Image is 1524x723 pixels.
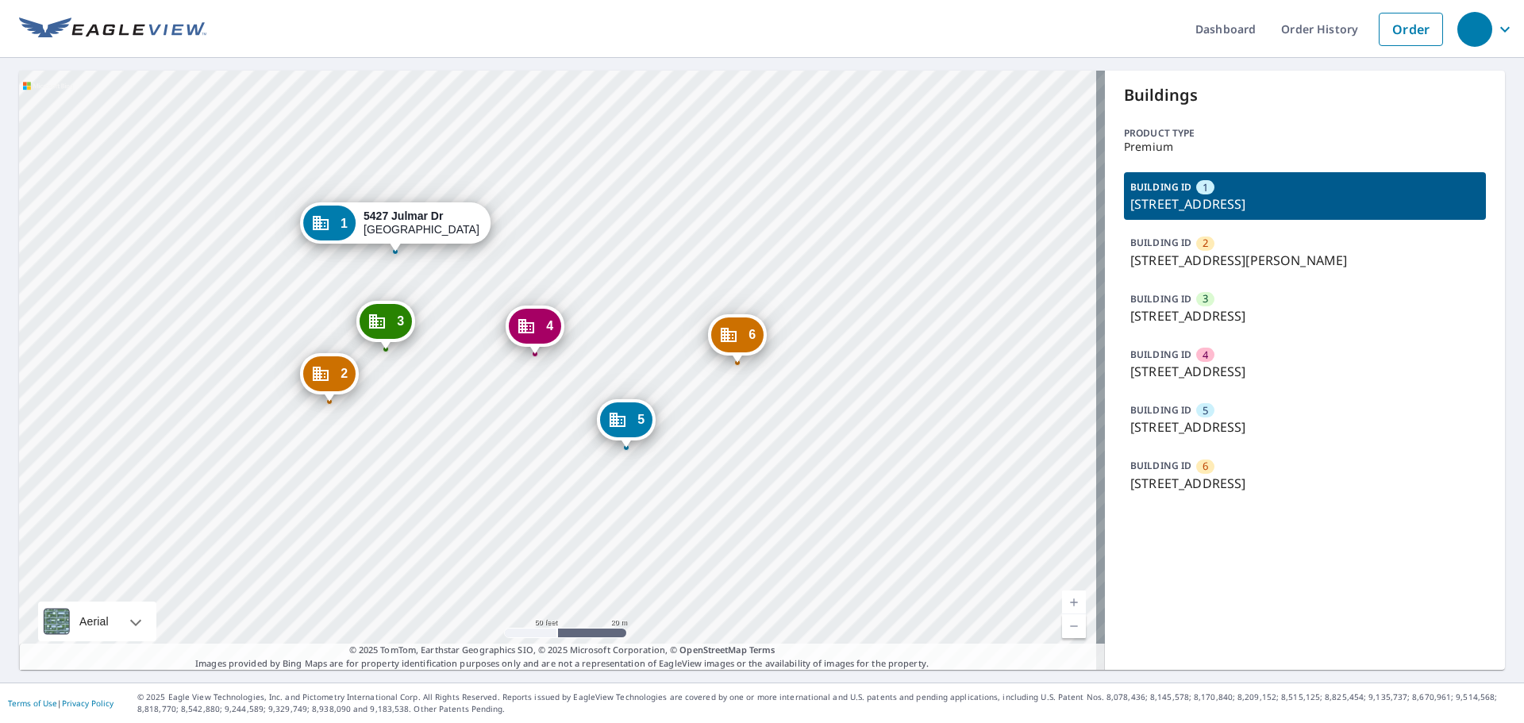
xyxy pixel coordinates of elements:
span: 2 [1203,236,1208,251]
p: | [8,698,114,708]
img: EV Logo [19,17,206,41]
div: Dropped pin, building 1, Commercial property, 5427 Julmar Dr Cincinnati, OH 45238 [300,202,491,252]
div: Aerial [75,602,114,641]
p: Buildings [1124,83,1486,107]
a: OpenStreetMap [679,644,746,656]
p: [STREET_ADDRESS] [1130,417,1480,436]
p: BUILDING ID [1130,403,1191,417]
div: Dropped pin, building 5, Commercial property, 5425 Julmar Dr Cincinnati, OH 45238 [597,399,656,448]
p: BUILDING ID [1130,459,1191,472]
span: 5 [1203,403,1208,418]
a: Terms of Use [8,698,57,709]
p: [STREET_ADDRESS] [1130,474,1480,493]
span: 2 [341,367,348,379]
a: Current Level 19, Zoom Out [1062,614,1086,638]
span: 3 [1203,291,1208,306]
p: [STREET_ADDRESS] [1130,306,1480,325]
p: BUILDING ID [1130,348,1191,361]
div: Aerial [38,602,156,641]
a: Current Level 19, Zoom In [1062,590,1086,614]
p: BUILDING ID [1130,236,1191,249]
span: 6 [1203,459,1208,474]
p: BUILDING ID [1130,180,1191,194]
span: 6 [749,329,756,340]
strong: 5427 Julmar Dr [364,210,443,222]
span: 1 [1203,180,1208,195]
div: Dropped pin, building 6, Commercial property, 5425 Julmar Dr Cincinnati, OH 45238 [708,314,767,363]
p: Product type [1124,126,1486,140]
span: 4 [546,320,553,332]
a: Privacy Policy [62,698,114,709]
p: [STREET_ADDRESS] [1130,362,1480,381]
div: Dropped pin, building 3, Commercial property, 5427 Julmar Dr Cincinnati, OH 45238 [356,301,415,350]
p: © 2025 Eagle View Technologies, Inc. and Pictometry International Corp. All Rights Reserved. Repo... [137,691,1516,715]
span: 1 [341,217,348,229]
span: © 2025 TomTom, Earthstar Geographics SIO, © 2025 Microsoft Corporation, © [349,644,775,657]
a: Terms [749,644,775,656]
span: 5 [637,413,645,425]
div: [GEOGRAPHIC_DATA] [364,210,479,237]
span: 3 [397,315,404,327]
div: Dropped pin, building 2, Commercial property, 1541 Linneman Rd Cincinnati, OH 45238 [300,353,359,402]
div: Dropped pin, building 4, Commercial property, 5427 Julmar Dr Cincinnati, OH 45238 [506,306,564,355]
p: BUILDING ID [1130,292,1191,306]
p: [STREET_ADDRESS][PERSON_NAME] [1130,251,1480,270]
span: 4 [1203,348,1208,363]
p: [STREET_ADDRESS] [1130,194,1480,213]
p: Images provided by Bing Maps are for property identification purposes only and are not a represen... [19,644,1105,670]
a: Order [1379,13,1443,46]
p: Premium [1124,140,1486,153]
